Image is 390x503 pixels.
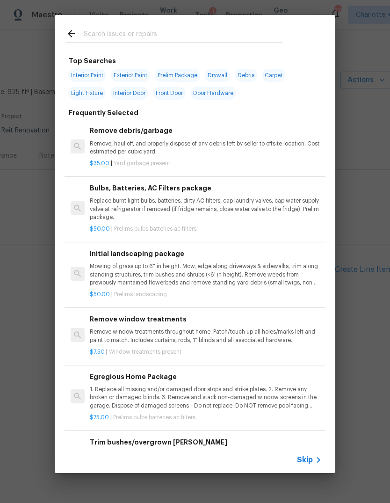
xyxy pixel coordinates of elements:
span: $7.50 [90,349,105,355]
h6: Bulbs, Batteries, AC Filters package [90,183,322,193]
p: 1. Replace all missing and/or damaged door stops and strike plates. 2. Remove any broken or damag... [90,386,322,409]
h6: Remove window treatments [90,314,322,324]
span: Door Hardware [190,87,236,100]
span: Drywall [205,69,230,82]
span: Yard garbage present [114,160,170,166]
h6: Top Searches [69,56,116,66]
span: Prelims bulbs batteries ac filters [114,226,196,232]
span: $75.00 [90,415,109,420]
p: Remove window treatments throughout home. Patch/touch up all holes/marks left and paint to match.... [90,328,322,344]
p: | [90,291,322,299]
span: Prelims landscaping [114,292,167,297]
p: Mowing of grass up to 6" in height. Mow, edge along driveways & sidewalks, trim along standing st... [90,262,322,286]
span: Exterior Paint [111,69,150,82]
p: Remove, haul off, and properly dispose of any debris left by seller to offsite location. Cost est... [90,140,322,156]
p: | [90,225,322,233]
span: Debris [235,69,257,82]
span: Interior Door [110,87,148,100]
h6: Frequently Selected [69,108,138,118]
h6: Remove debris/garbage [90,125,322,136]
p: | [90,160,322,168]
span: Interior Paint [68,69,106,82]
h6: Egregious Home Package [90,372,322,382]
span: Skip [297,455,313,465]
span: Light Fixture [68,87,106,100]
span: Window treatments present [109,349,181,355]
span: $35.00 [90,160,109,166]
span: $50.00 [90,226,110,232]
span: Carpet [262,69,285,82]
span: Front Door [153,87,186,100]
input: Search issues or repairs [84,28,282,42]
p: | [90,348,322,356]
p: Replace burnt light bulbs, batteries, dirty AC filters, cap laundry valves, cap water supply valv... [90,197,322,221]
span: Prelims bulbs batteries ac filters [113,415,195,420]
h6: Trim bushes/overgrown [PERSON_NAME] [90,437,322,447]
p: | [90,414,322,422]
span: $50.00 [90,292,110,297]
h6: Initial landscaping package [90,248,322,259]
span: Prelim Package [155,69,200,82]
